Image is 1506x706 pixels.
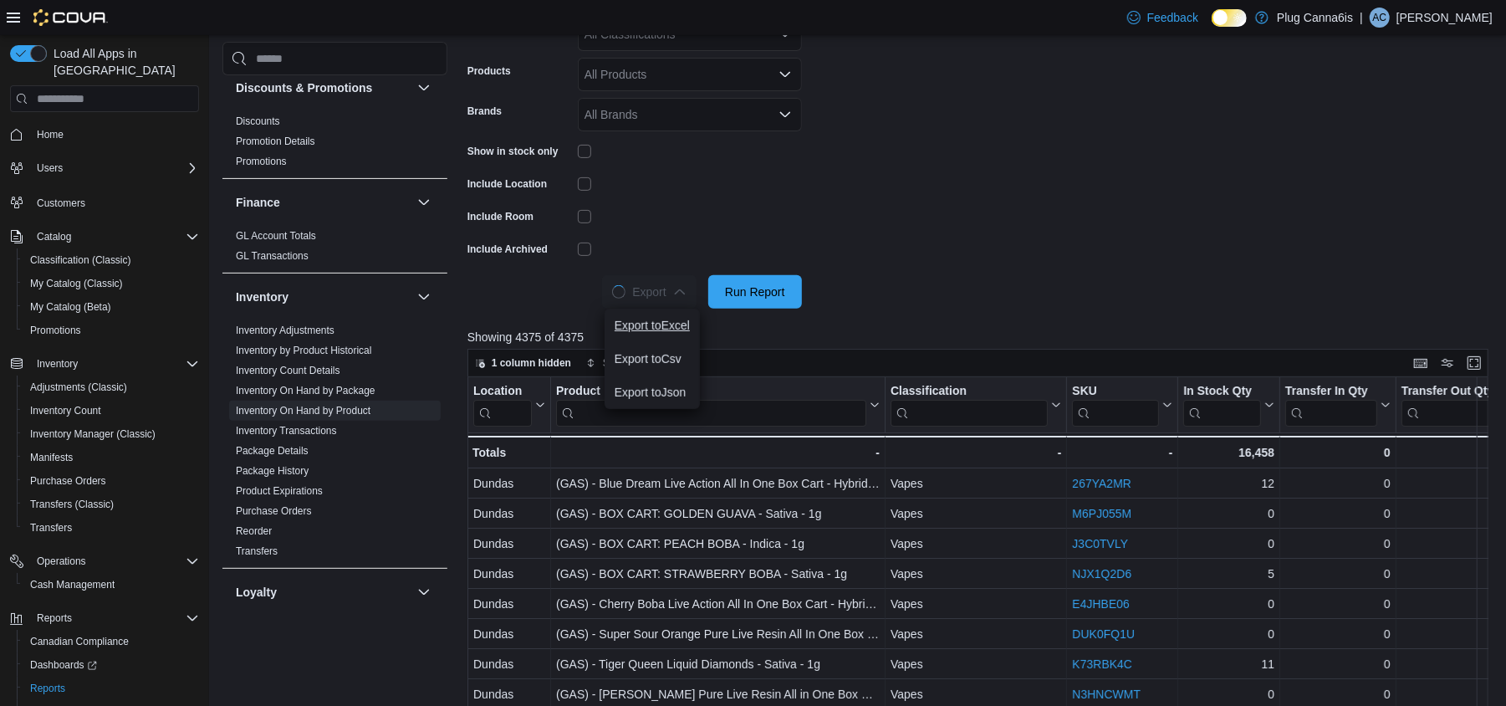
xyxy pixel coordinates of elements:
span: Inventory On Hand by Product [236,404,370,417]
span: Users [37,161,63,175]
span: Catalog [37,230,71,243]
a: Reports [23,678,72,698]
button: Classification [891,384,1061,427]
button: Users [30,158,69,178]
div: Transfer In Qty [1285,384,1377,427]
span: Promotions [23,320,199,340]
button: In Stock Qty [1183,384,1274,427]
a: Dashboards [23,655,104,675]
span: Promotions [236,155,287,168]
span: Export to Excel [615,319,690,332]
a: Dashboards [17,653,206,677]
div: 0 [1285,564,1391,584]
button: My Catalog (Classic) [17,272,206,295]
div: Dundas [473,654,545,674]
span: Home [30,124,199,145]
a: M6PJ055M [1072,507,1131,520]
button: 1 column hidden [468,353,578,373]
a: Package History [236,465,309,477]
label: Include Location [467,177,547,191]
button: Sort fields [579,353,654,373]
span: Customers [37,197,85,210]
span: Inventory Count Details [236,364,340,377]
span: Transfers (Classic) [30,498,114,511]
span: Purchase Orders [236,504,312,518]
a: K73RBK4C [1072,657,1132,671]
div: 0 [1285,654,1391,674]
div: 0 [1183,504,1274,524]
span: Dashboards [23,655,199,675]
span: Promotion Details [236,135,315,148]
a: Purchase Orders [236,505,312,517]
div: Vapes [891,624,1061,644]
a: Canadian Compliance [23,632,135,652]
div: (GAS) - BOX CART: STRAWBERRY BOBA - Sativa - 1g [556,564,880,584]
span: Sort fields [603,356,647,370]
div: Location [473,384,532,400]
div: (GAS) - Blue Dream Live Action All In One Box Cart - Hybrid - 1g [556,473,880,494]
div: 0 [1285,473,1391,494]
button: Users [3,156,206,180]
div: Vapes [891,534,1061,554]
div: Dundas [473,504,545,524]
span: Package History [236,464,309,478]
button: Transfers [17,516,206,540]
button: Inventory [3,352,206,376]
button: Customers [3,190,206,214]
span: 1 column hidden [492,356,571,370]
a: My Catalog (Classic) [23,274,130,294]
a: Package Details [236,445,309,457]
span: Inventory [37,357,78,371]
button: Inventory [414,287,434,307]
button: Cash Management [17,573,206,596]
div: 0 [1183,534,1274,554]
label: Include Archived [467,243,548,256]
a: E4JHBE06 [1072,597,1129,611]
span: Load All Apps in [GEOGRAPHIC_DATA] [47,45,199,79]
span: Operations [37,555,86,568]
div: Vapes [891,504,1061,524]
span: Transfers [236,545,278,558]
span: Inventory Count [23,401,199,421]
span: Inventory [30,354,199,374]
div: Dundas [473,594,545,614]
a: Inventory Adjustments [236,325,334,336]
div: SKU URL [1072,384,1159,427]
a: GL Account Totals [236,230,316,242]
div: - [1072,443,1172,463]
div: SKU [1072,384,1159,400]
a: J3C0TVLY [1072,537,1128,550]
div: Vapes [891,594,1061,614]
span: Feedback [1147,9,1198,26]
button: My Catalog (Beta) [17,295,206,319]
div: Inventory [222,320,447,568]
div: - [891,443,1061,463]
div: Vapes [891,654,1061,674]
button: Adjustments (Classic) [17,376,206,399]
a: Feedback [1121,1,1205,34]
button: Transfer In Qty [1285,384,1391,427]
label: Brands [467,105,502,118]
button: Reports [17,677,206,700]
h3: Discounts & Promotions [236,79,372,96]
div: Transfer Out Qty [1401,384,1503,400]
a: DUK0FQ1U [1072,627,1135,641]
button: Inventory [236,289,411,305]
span: Operations [30,551,199,571]
span: Purchase Orders [23,471,199,491]
h3: Inventory [236,289,288,305]
button: Inventory [30,354,84,374]
div: 0 [1285,624,1391,644]
h3: Finance [236,194,280,211]
div: 0 [1285,534,1391,554]
button: Export toCsv [605,342,700,376]
span: Adjustments (Classic) [23,377,199,397]
span: Discounts [236,115,280,128]
div: Dundas [473,564,545,584]
span: GL Account Totals [236,229,316,243]
p: | [1360,8,1363,28]
button: Inventory Manager (Classic) [17,422,206,446]
span: Promotions [30,324,81,337]
span: Dark Mode [1212,27,1212,28]
span: Cash Management [30,578,115,591]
